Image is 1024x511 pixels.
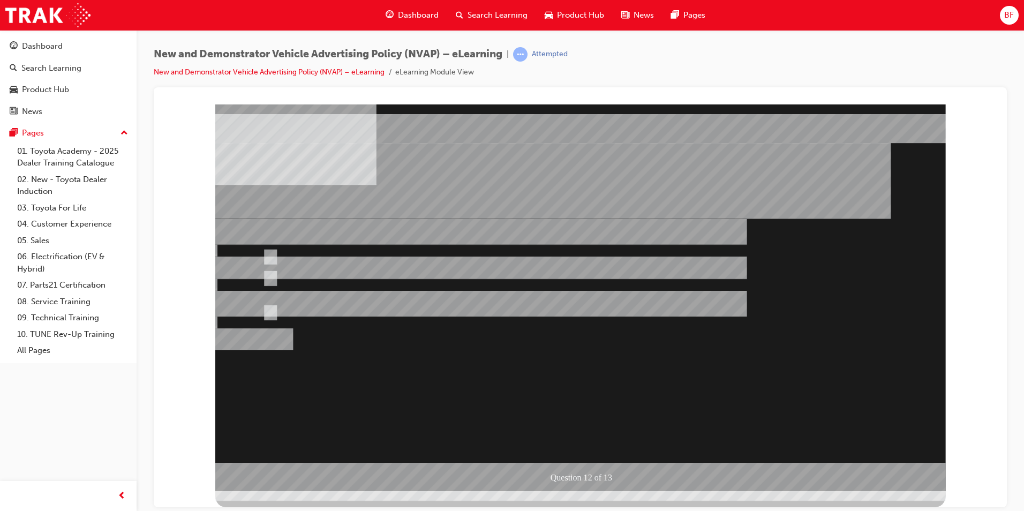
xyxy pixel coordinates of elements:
a: 06. Electrification (EV & Hybrid) [13,249,132,277]
div: Multiple Choice Quiz [53,387,784,415]
a: Search Learning [4,58,132,78]
img: Trak [5,3,91,27]
div: Attempted [532,49,568,59]
a: New and Demonstrator Vehicle Advertising Policy (NVAP) – eLearning [154,67,385,77]
span: pages-icon [671,9,679,22]
a: search-iconSearch Learning [447,4,536,26]
span: car-icon [545,9,553,22]
a: Dashboard [4,36,132,56]
span: pages-icon [10,129,18,138]
a: 09. Technical Training [13,310,132,326]
a: Product Hub [4,80,132,100]
a: 05. Sales [13,232,132,249]
a: 04. Customer Experience [13,216,132,232]
a: All Pages [13,342,132,359]
span: guage-icon [10,42,18,51]
span: BF [1004,9,1014,21]
span: Pages [683,9,705,21]
span: news-icon [621,9,629,22]
span: guage-icon [386,9,394,22]
div: Pages [22,127,44,139]
div: Dashboard [22,40,63,52]
a: car-iconProduct Hub [536,4,613,26]
span: news-icon [10,107,18,117]
a: 10. TUNE Rev-Up Training [13,326,132,343]
a: news-iconNews [613,4,662,26]
span: News [634,9,654,21]
a: 01. Toyota Academy - 2025 Dealer Training Catalogue [13,143,132,171]
a: 03. Toyota For Life [13,200,132,216]
span: prev-icon [118,490,126,503]
div: News [22,106,42,118]
span: New and Demonstrator Vehicle Advertising Policy (NVAP) – eLearning [154,48,502,61]
button: Pages [4,123,132,143]
li: eLearning Module View [395,66,474,79]
a: 02. New - Toyota Dealer Induction [13,171,132,200]
a: 08. Service Training [13,294,132,310]
div: Product Hub [22,84,69,96]
button: DashboardSearch LearningProduct HubNews [4,34,132,123]
span: Product Hub [557,9,604,21]
div: Search Learning [21,62,81,74]
span: car-icon [10,85,18,95]
span: search-icon [456,9,463,22]
a: 07. Parts21 Certification [13,277,132,294]
a: pages-iconPages [662,4,714,26]
span: search-icon [10,64,17,73]
span: learningRecordVerb_ATTEMPT-icon [513,47,528,62]
span: up-icon [121,126,128,140]
button: BF [1000,6,1019,25]
a: guage-iconDashboard [377,4,447,26]
span: Search Learning [468,9,528,21]
span: | [507,48,509,61]
a: News [4,102,132,122]
span: Dashboard [398,9,439,21]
